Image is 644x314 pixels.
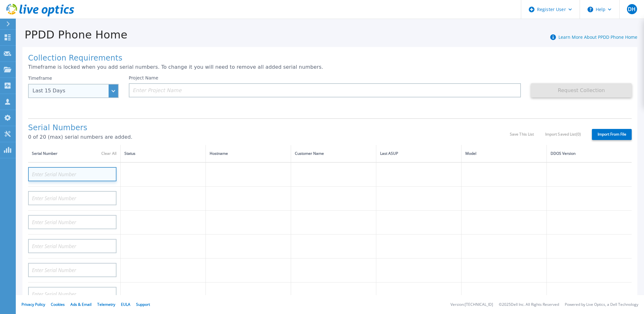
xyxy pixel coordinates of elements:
[531,83,632,97] button: Request Collection
[592,129,632,140] label: Import From File
[28,167,116,181] input: Enter Serial Number
[121,145,206,162] th: Status
[376,145,461,162] th: Last ASUP
[565,303,638,307] li: Powered by Live Optics, a Dell Technology
[461,145,546,162] th: Model
[32,150,116,157] div: Serial Number
[97,302,115,307] a: Telemetry
[129,76,158,80] label: Project Name
[136,302,150,307] a: Support
[28,191,116,205] input: Enter Serial Number
[33,88,107,94] div: Last 15 Days
[28,287,116,301] input: Enter Serial Number
[28,54,632,63] h1: Collection Requirements
[28,124,510,132] h1: Serial Numbers
[291,145,376,162] th: Customer Name
[70,302,92,307] a: Ads & Email
[28,215,116,229] input: Enter Serial Number
[21,302,45,307] a: Privacy Policy
[206,145,291,162] th: Hostname
[16,29,128,41] h1: PPDD Phone Home
[628,7,635,12] span: DH
[450,303,493,307] li: Version: [TECHNICAL_ID]
[28,64,632,70] p: Timeframe is locked when you add serial numbers. To change it you will need to remove all added s...
[546,145,632,162] th: DDOS Version
[28,239,116,253] input: Enter Serial Number
[28,76,52,81] label: Timeframe
[28,263,116,277] input: Enter Serial Number
[51,302,65,307] a: Cookies
[558,34,637,40] a: Learn More About PPDD Phone Home
[121,302,130,307] a: EULA
[28,134,510,140] p: 0 of 20 (max) serial numbers are added.
[499,303,559,307] li: © 2025 Dell Inc. All Rights Reserved
[129,83,521,97] input: Enter Project Name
